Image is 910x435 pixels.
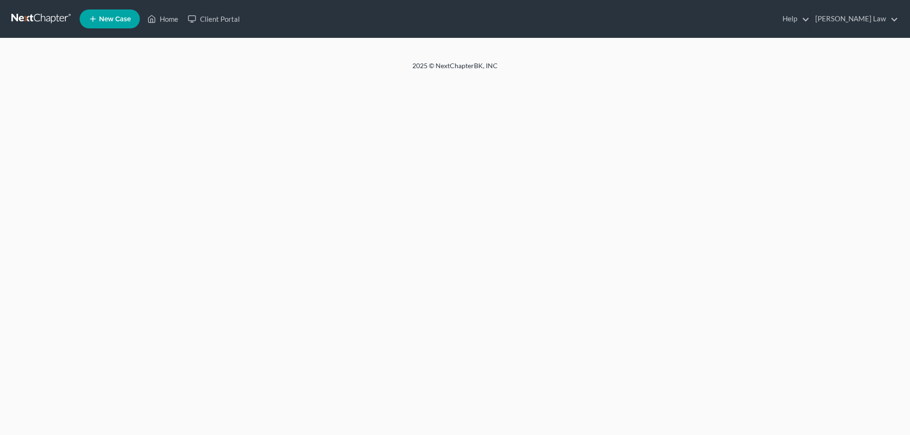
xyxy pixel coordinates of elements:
[183,10,245,27] a: Client Portal
[810,10,898,27] a: [PERSON_NAME] Law
[778,10,810,27] a: Help
[80,9,140,28] new-legal-case-button: New Case
[143,10,183,27] a: Home
[185,61,725,78] div: 2025 © NextChapterBK, INC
